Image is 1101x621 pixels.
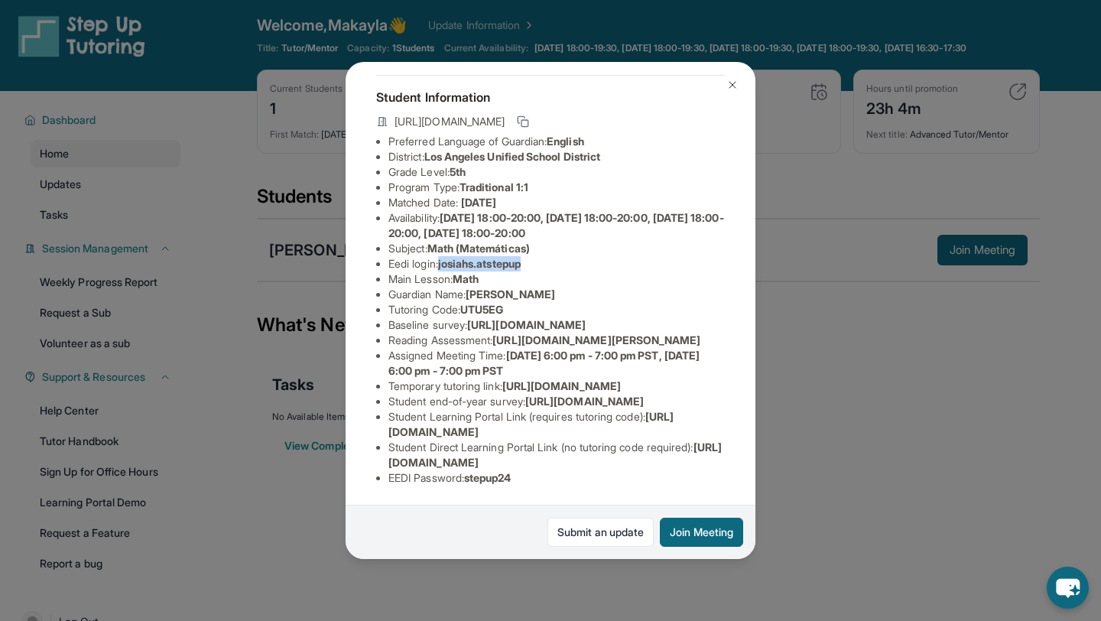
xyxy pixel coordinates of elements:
[525,395,644,408] span: [URL][DOMAIN_NAME]
[388,210,725,241] li: Availability:
[1047,567,1089,609] button: chat-button
[388,302,725,317] li: Tutoring Code :
[726,79,739,91] img: Close Icon
[388,470,725,486] li: EEDI Password :
[466,288,555,301] span: [PERSON_NAME]
[492,333,700,346] span: [URL][DOMAIN_NAME][PERSON_NAME]
[460,180,528,193] span: Traditional 1:1
[388,409,725,440] li: Student Learning Portal Link (requires tutoring code) :
[427,242,530,255] span: Math (Matemáticas)
[388,195,725,210] li: Matched Date:
[395,114,505,129] span: [URL][DOMAIN_NAME]
[438,257,521,270] span: josiahs.atstepup
[388,333,725,348] li: Reading Assessment :
[547,518,654,547] a: Submit an update
[388,317,725,333] li: Baseline survey :
[388,271,725,287] li: Main Lesson :
[460,303,503,316] span: UTU5EG
[388,379,725,394] li: Temporary tutoring link :
[388,440,725,470] li: Student Direct Learning Portal Link (no tutoring code required) :
[388,149,725,164] li: District:
[388,256,725,271] li: Eedi login :
[502,379,621,392] span: [URL][DOMAIN_NAME]
[388,287,725,302] li: Guardian Name :
[514,112,532,131] button: Copy link
[547,135,584,148] span: English
[464,471,512,484] span: stepup24
[388,180,725,195] li: Program Type:
[467,318,586,331] span: [URL][DOMAIN_NAME]
[660,518,743,547] button: Join Meeting
[388,348,725,379] li: Assigned Meeting Time :
[424,150,600,163] span: Los Angeles Unified School District
[453,272,479,285] span: Math
[388,164,725,180] li: Grade Level:
[388,211,724,239] span: [DATE] 18:00-20:00, [DATE] 18:00-20:00, [DATE] 18:00-20:00, [DATE] 18:00-20:00
[450,165,466,178] span: 5th
[461,196,496,209] span: [DATE]
[388,241,725,256] li: Subject :
[388,349,700,377] span: [DATE] 6:00 pm - 7:00 pm PST, [DATE] 6:00 pm - 7:00 pm PST
[376,88,725,106] h4: Student Information
[388,394,725,409] li: Student end-of-year survey :
[388,134,725,149] li: Preferred Language of Guardian:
